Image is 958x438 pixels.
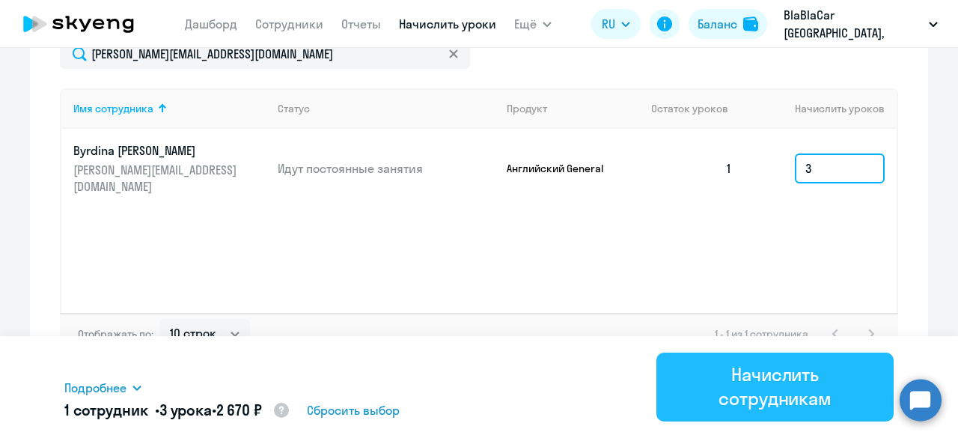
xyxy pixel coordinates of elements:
button: Балансbalance [689,9,767,39]
div: Статус [278,102,495,115]
p: Byrdina [PERSON_NAME] [73,142,241,159]
button: Ещё [514,9,552,39]
span: 2 670 ₽ [216,401,262,419]
div: Продукт [507,102,547,115]
span: RU [602,15,615,33]
p: Идут постоянные занятия [278,160,495,177]
button: Начислить сотрудникам [656,353,894,422]
span: 1 - 1 из 1 сотрудника [715,327,808,341]
input: Поиск по имени, email, продукту или статусу [60,39,470,69]
p: BlaBlaCar [GEOGRAPHIC_DATA], [GEOGRAPHIC_DATA], ООО [784,6,923,42]
span: Ещё [514,15,537,33]
img: balance [743,16,758,31]
div: Начислить сотрудникам [677,362,873,410]
a: Сотрудники [255,16,323,31]
span: Остаток уроков [651,102,728,115]
th: Начислить уроков [744,88,897,129]
td: 1 [639,129,744,208]
a: Дашборд [185,16,237,31]
div: Продукт [507,102,640,115]
span: 3 урока [159,401,212,419]
div: Остаток уроков [651,102,744,115]
button: BlaBlaCar [GEOGRAPHIC_DATA], [GEOGRAPHIC_DATA], ООО [776,6,945,42]
div: Баланс [698,15,737,33]
a: Начислить уроки [399,16,496,31]
p: Английский General [507,162,619,175]
span: Подробнее [64,379,126,397]
p: [PERSON_NAME][EMAIL_ADDRESS][DOMAIN_NAME] [73,162,241,195]
span: Сбросить выбор [307,401,400,419]
div: Имя сотрудника [73,102,266,115]
button: RU [591,9,641,39]
h5: 1 сотрудник • • [64,400,290,422]
a: Byrdina [PERSON_NAME][PERSON_NAME][EMAIL_ADDRESS][DOMAIN_NAME] [73,142,266,195]
div: Имя сотрудника [73,102,153,115]
div: Статус [278,102,310,115]
a: Отчеты [341,16,381,31]
span: Отображать по: [78,327,153,341]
